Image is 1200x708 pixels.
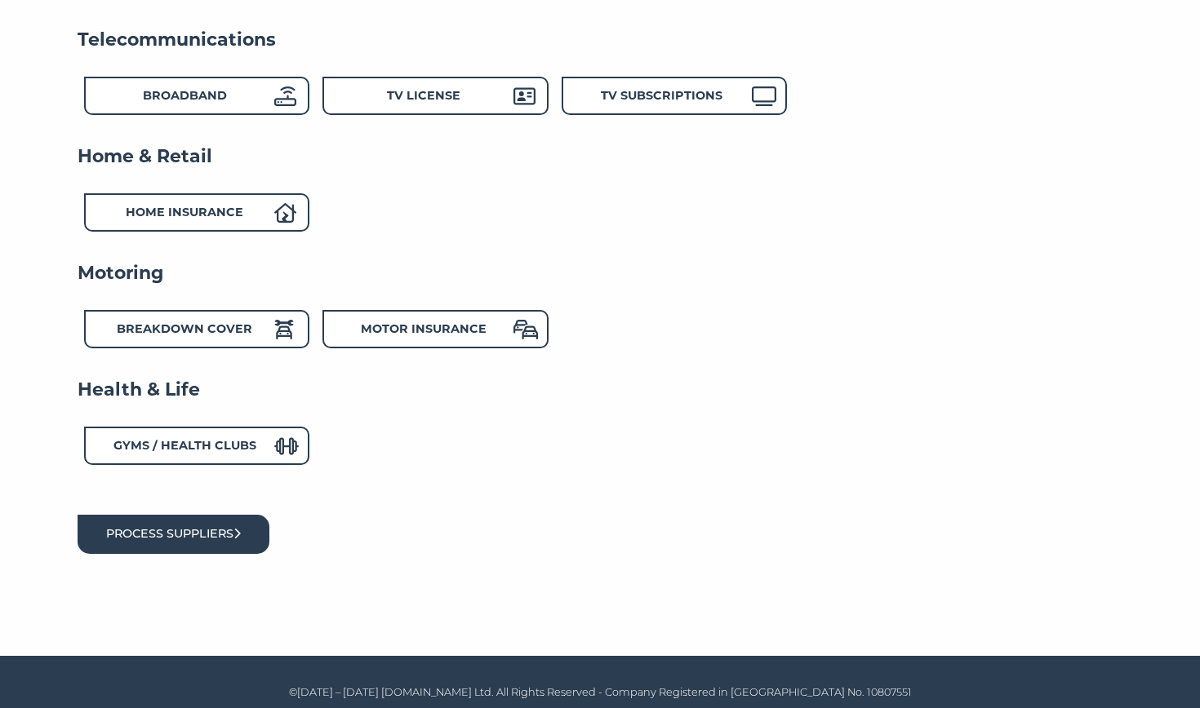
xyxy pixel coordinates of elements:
[126,205,243,219] strong: Home Insurance
[84,77,309,115] div: Broadband
[84,310,309,348] div: Breakdown Cover
[562,77,787,115] div: TV Subscriptions
[361,321,487,336] strong: Motor Insurance
[601,88,722,103] strong: TV Subscriptions
[82,684,1118,701] p: ©[DATE] – [DATE] [DOMAIN_NAME] Ltd. All Rights Reserved - Company Registered in [GEOGRAPHIC_DATA]...
[322,310,548,348] div: Motor Insurance
[117,321,252,336] strong: Breakdown Cover
[78,515,269,553] button: Process suppliers
[78,144,1122,169] h4: Home & Retail
[78,378,1122,402] h4: Health & Life
[78,261,1122,285] h4: Motoring
[84,193,309,232] div: Home Insurance
[78,28,1122,52] h4: Telecommunications
[322,77,548,115] div: TV License
[143,88,227,103] strong: Broadband
[84,427,309,465] div: Gyms / Health Clubs
[113,438,256,453] strong: Gyms / Health Clubs
[387,88,460,103] strong: TV License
